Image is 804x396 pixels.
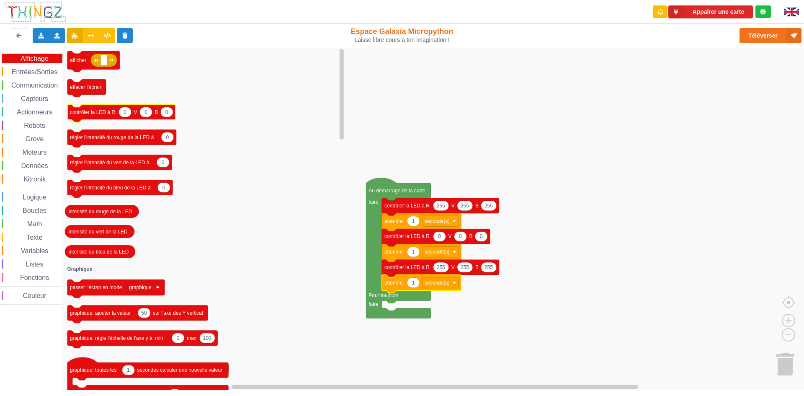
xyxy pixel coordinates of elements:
[153,310,203,316] text: sur l'axe des Y vertical
[165,109,168,115] text: 0
[469,233,472,239] text: B
[368,188,425,194] text: Au démarrage de la carte
[368,301,379,307] text: faire
[461,203,469,209] text: 255
[438,233,441,239] text: 0
[26,220,44,228] span: Math
[203,335,211,341] text: 100
[22,176,47,183] span: Kitronik
[20,247,50,254] span: Variables
[24,135,45,142] span: Grove
[70,310,131,316] text: graphique: ajouter la valeur
[459,233,462,239] text: 0
[19,274,50,281] span: Fonctions
[144,109,147,115] text: 0
[124,109,126,115] text: 0
[127,367,130,373] text: 1
[384,280,403,286] text: attendre
[451,264,455,270] text: V
[475,203,479,209] text: B
[70,285,122,290] text: passer l'écran en mode
[70,57,86,63] text: afficher
[70,84,101,90] text: effacer l'écran
[4,1,67,23] img: thingz_logo.png
[187,335,196,341] text: max
[784,8,799,16] img: gb.png
[437,203,445,209] text: 255
[155,109,158,115] text: B
[10,68,59,75] span: Entrées/Sorties
[162,184,165,190] text: 0
[412,249,415,255] text: 1
[384,233,430,239] text: contrôler la LED à R
[740,28,801,43] button: Téléverser
[166,134,169,140] text: 0
[668,5,753,18] button: Appairer une carte
[484,203,493,209] text: 255
[425,280,449,286] text: seconde(s)
[384,249,403,255] text: attendre
[70,335,163,341] text: graphique: règle l'échelle de l'axe y à: min
[70,159,149,165] text: régler l'intensité du vert de la LED à
[67,266,93,272] text: Graphique
[70,134,154,140] text: régler l'intensité du rouge de la LED à
[141,310,147,316] text: 50
[475,264,479,270] text: B
[451,203,455,209] text: V
[70,184,151,190] text: régler l'intensité du bleu de la LED à
[177,335,180,341] text: 0
[448,233,451,239] text: V
[20,162,49,169] span: Données
[137,367,222,373] text: secondes calculer une nouvelle valeur
[484,264,493,270] text: 255
[19,55,49,62] span: Affichage
[25,234,44,241] span: Texte
[22,292,48,299] span: Couleur
[25,261,45,268] span: Listes
[21,194,48,201] span: Logique
[332,36,472,44] div: Laisse libre cours à ton imagination !
[368,199,379,205] text: faire
[332,27,472,44] div: Espace Galaxia Micropython
[368,292,398,298] text: Pour toujours
[21,207,48,214] span: Boucles
[23,122,46,129] span: Robots
[129,285,152,290] text: graphique
[384,218,403,224] text: attendre
[480,233,483,239] text: 0
[412,280,415,286] text: 1
[70,109,115,115] text: contrôler la LED à R
[134,109,137,115] text: V
[15,109,54,116] span: Actionneurs
[425,249,449,255] text: seconde(s)
[21,149,48,156] span: Moteurs
[461,264,469,270] text: 255
[69,228,128,234] text: intensité du vert de la LED
[384,264,430,270] text: contrôler la LED à R
[69,208,132,214] text: intensité du rouge de la LED
[69,248,129,254] text: intensité du bleu de la LED
[425,218,449,224] text: seconde(s)
[437,264,445,270] text: 255
[755,5,771,18] div: Tu es connecté au serveur de création de Thingz
[70,367,116,373] text: graphique: toutes les
[10,82,59,89] span: Communication
[20,95,49,102] span: Capteurs
[384,203,430,209] text: contrôler la LED à R
[412,218,415,224] text: 1
[162,159,165,165] text: 0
